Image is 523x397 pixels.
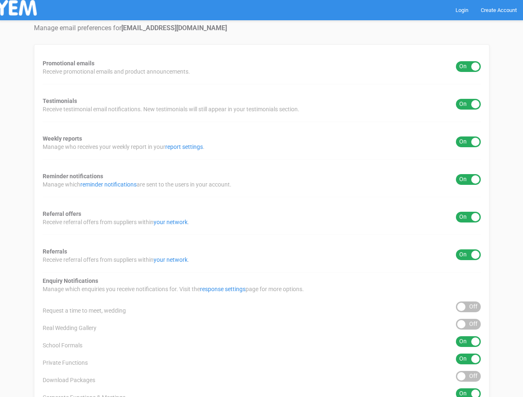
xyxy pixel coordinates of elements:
[43,324,96,332] span: Real Wedding Gallery
[154,256,188,263] a: your network
[43,341,82,349] span: School Formals
[43,285,304,293] span: Manage which enquiries you receive notifications for. Visit the page for more options.
[154,219,188,225] a: your network
[43,256,189,264] span: Receive referral offers from suppliers within .
[80,181,137,188] a: reminder notifications
[43,67,190,76] span: Receive promotional emails and product announcements.
[43,210,81,217] strong: Referral offers
[43,173,103,179] strong: Reminder notifications
[43,98,77,104] strong: Testimonials
[43,248,67,255] strong: Referrals
[43,376,95,384] span: Download Packages
[34,24,489,32] h4: Manage email preferences for
[43,135,82,142] strong: Weekly reports
[43,277,98,284] strong: Enquiry Notifications
[43,105,299,113] span: Receive testimonial email notifications. New testimonials will still appear in your testimonials ...
[43,359,88,367] span: Private Functions
[43,60,94,67] strong: Promotional emails
[121,24,227,32] strong: [EMAIL_ADDRESS][DOMAIN_NAME]
[43,306,126,315] span: Request a time to meet, wedding
[43,218,189,226] span: Receive referral offers from suppliers within .
[43,143,205,151] span: Manage who receives your weekly report in your .
[165,143,203,150] a: report settings
[200,286,246,292] a: response settings
[43,180,231,189] span: Manage which are sent to the users in your account.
